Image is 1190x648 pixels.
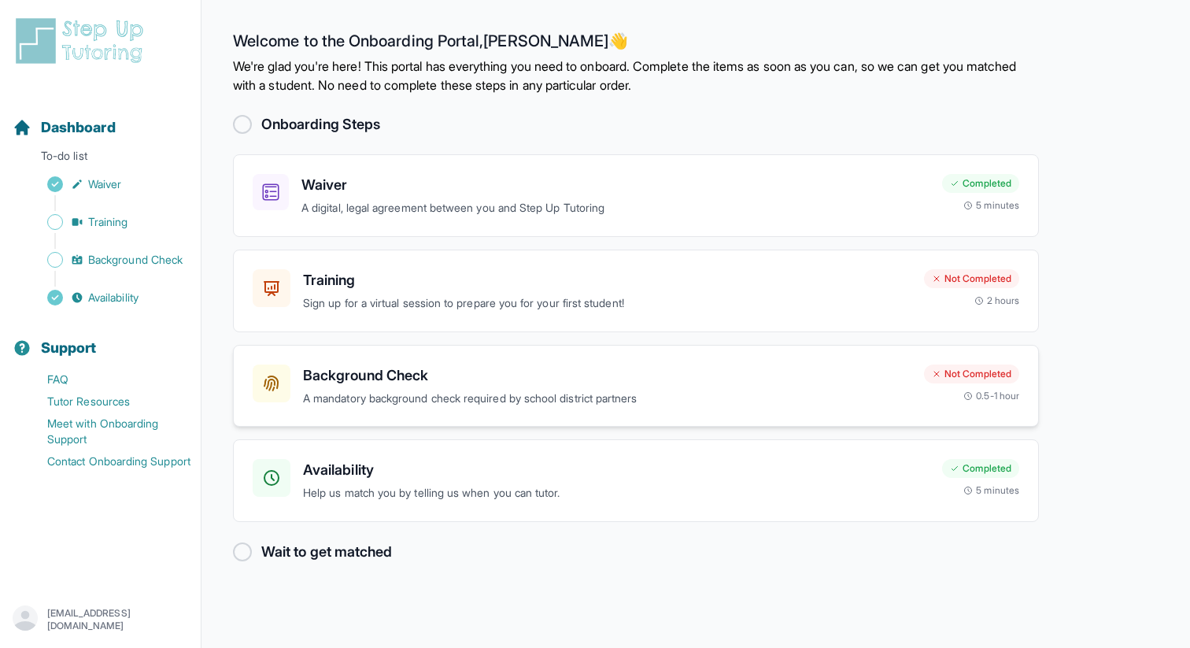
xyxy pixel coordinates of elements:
[303,390,911,408] p: A mandatory background check required by school district partners
[88,176,121,192] span: Waiver
[303,484,929,502] p: Help us match you by telling us when you can tutor.
[13,287,201,309] a: Availability
[942,174,1019,193] div: Completed
[233,57,1039,94] p: We're glad you're here! This portal has everything you need to onboard. Complete the items as soo...
[974,294,1020,307] div: 2 hours
[233,31,1039,57] h2: Welcome to the Onboarding Portal, [PERSON_NAME] 👋
[13,413,201,450] a: Meet with Onboarding Support
[41,337,97,359] span: Support
[88,252,183,268] span: Background Check
[6,312,194,365] button: Support
[41,117,116,139] span: Dashboard
[47,607,188,632] p: [EMAIL_ADDRESS][DOMAIN_NAME]
[303,294,911,313] p: Sign up for a virtual session to prepare you for your first student!
[233,439,1039,522] a: AvailabilityHelp us match you by telling us when you can tutor.Completed5 minutes
[233,154,1039,237] a: WaiverA digital, legal agreement between you and Step Up TutoringCompleted5 minutes
[924,365,1019,383] div: Not Completed
[963,484,1019,497] div: 5 minutes
[261,541,392,563] h2: Wait to get matched
[13,450,201,472] a: Contact Onboarding Support
[963,390,1019,402] div: 0.5-1 hour
[13,249,201,271] a: Background Check
[301,174,929,196] h3: Waiver
[303,365,911,387] h3: Background Check
[303,459,929,481] h3: Availability
[942,459,1019,478] div: Completed
[924,269,1019,288] div: Not Completed
[233,250,1039,332] a: TrainingSign up for a virtual session to prepare you for your first student!Not Completed2 hours
[13,117,116,139] a: Dashboard
[963,199,1019,212] div: 5 minutes
[88,214,128,230] span: Training
[13,368,201,391] a: FAQ
[13,605,188,634] button: [EMAIL_ADDRESS][DOMAIN_NAME]
[13,173,201,195] a: Waiver
[301,199,929,217] p: A digital, legal agreement between you and Step Up Tutoring
[303,269,911,291] h3: Training
[13,391,201,413] a: Tutor Resources
[233,345,1039,428] a: Background CheckA mandatory background check required by school district partnersNot Completed0.5...
[13,211,201,233] a: Training
[6,91,194,145] button: Dashboard
[261,113,380,135] h2: Onboarding Steps
[88,290,139,305] span: Availability
[13,16,153,66] img: logo
[6,148,194,170] p: To-do list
